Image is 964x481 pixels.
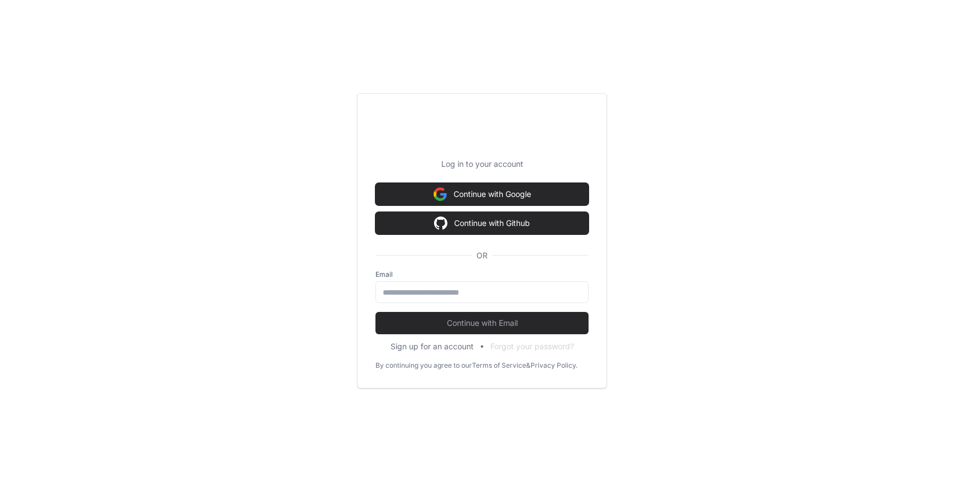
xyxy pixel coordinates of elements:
button: Forgot your password? [490,341,574,352]
a: Terms of Service [472,361,526,370]
span: Continue with Email [375,318,589,329]
a: Privacy Policy. [531,361,577,370]
img: Sign in with google [434,212,447,234]
div: By continuing you agree to our [375,361,472,370]
p: Log in to your account [375,158,589,170]
label: Email [375,270,589,279]
button: Continue with Google [375,183,589,205]
span: OR [472,250,492,261]
img: Sign in with google [433,183,447,205]
button: Continue with Github [375,212,589,234]
button: Continue with Email [375,312,589,334]
div: & [526,361,531,370]
button: Sign up for an account [391,341,474,352]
